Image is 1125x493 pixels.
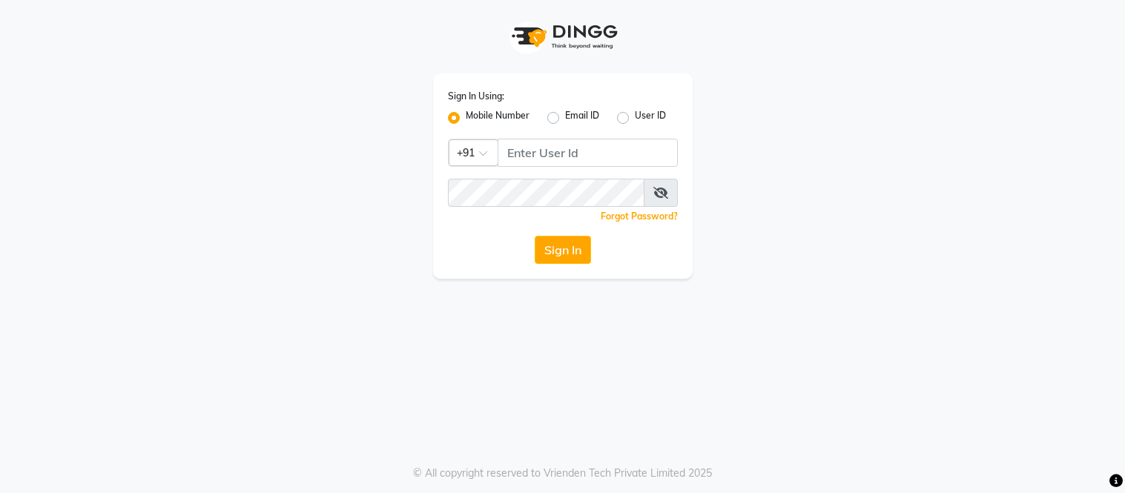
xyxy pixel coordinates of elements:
label: User ID [635,109,666,127]
label: Email ID [565,109,599,127]
input: Username [498,139,678,167]
img: logo1.svg [504,15,622,59]
label: Sign In Using: [448,90,504,103]
a: Forgot Password? [601,211,678,222]
button: Sign In [535,236,591,264]
input: Username [448,179,644,207]
label: Mobile Number [466,109,529,127]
